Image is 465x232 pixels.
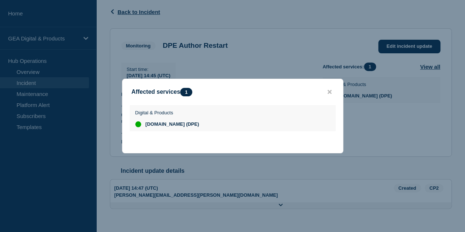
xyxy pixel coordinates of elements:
div: Affected services [132,88,196,96]
span: [DOMAIN_NAME] (DPE) [146,121,199,127]
button: close button [325,89,334,96]
p: Digital & Products [135,110,199,115]
div: up [135,121,141,127]
span: 1 [180,88,192,96]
